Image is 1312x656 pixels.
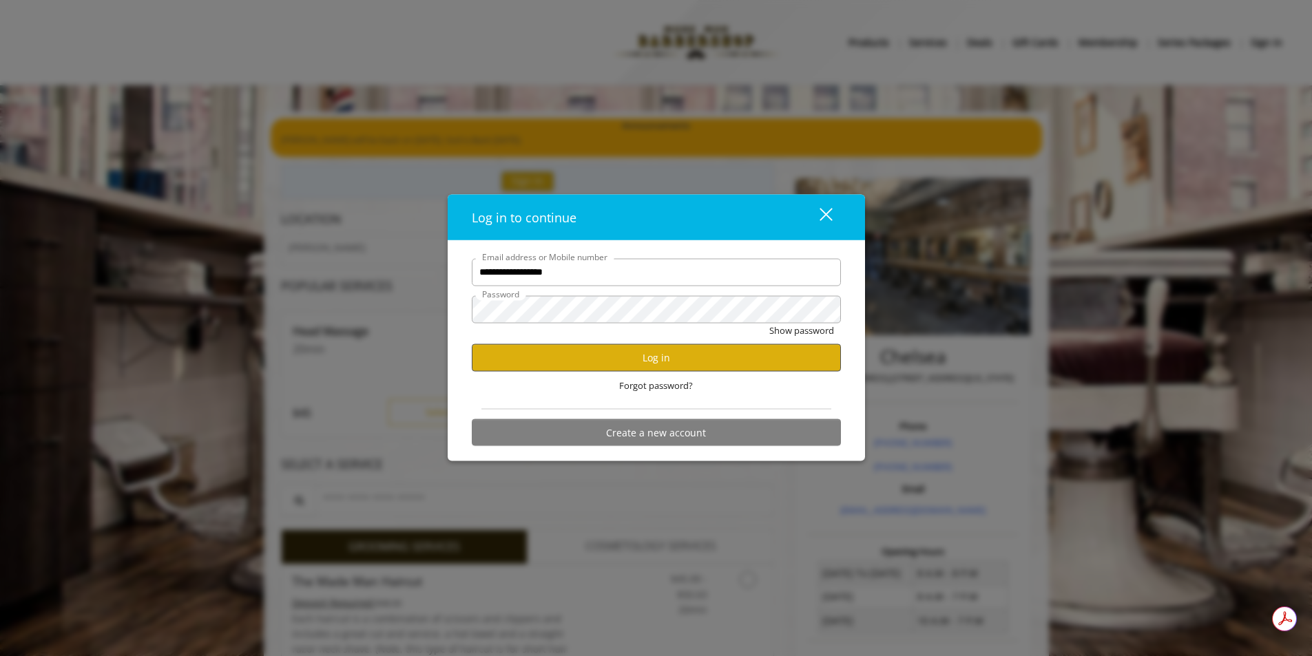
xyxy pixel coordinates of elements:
label: Email address or Mobile number [475,250,614,263]
input: Email address or Mobile number [472,258,841,286]
span: Log in to continue [472,209,576,225]
input: Password [472,295,841,323]
span: Forgot password? [619,378,693,392]
div: close dialog [804,207,831,228]
label: Password [475,287,526,300]
button: Create a new account [472,419,841,446]
button: Log in [472,344,841,371]
button: close dialog [794,203,841,231]
button: Show password [769,323,834,337]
